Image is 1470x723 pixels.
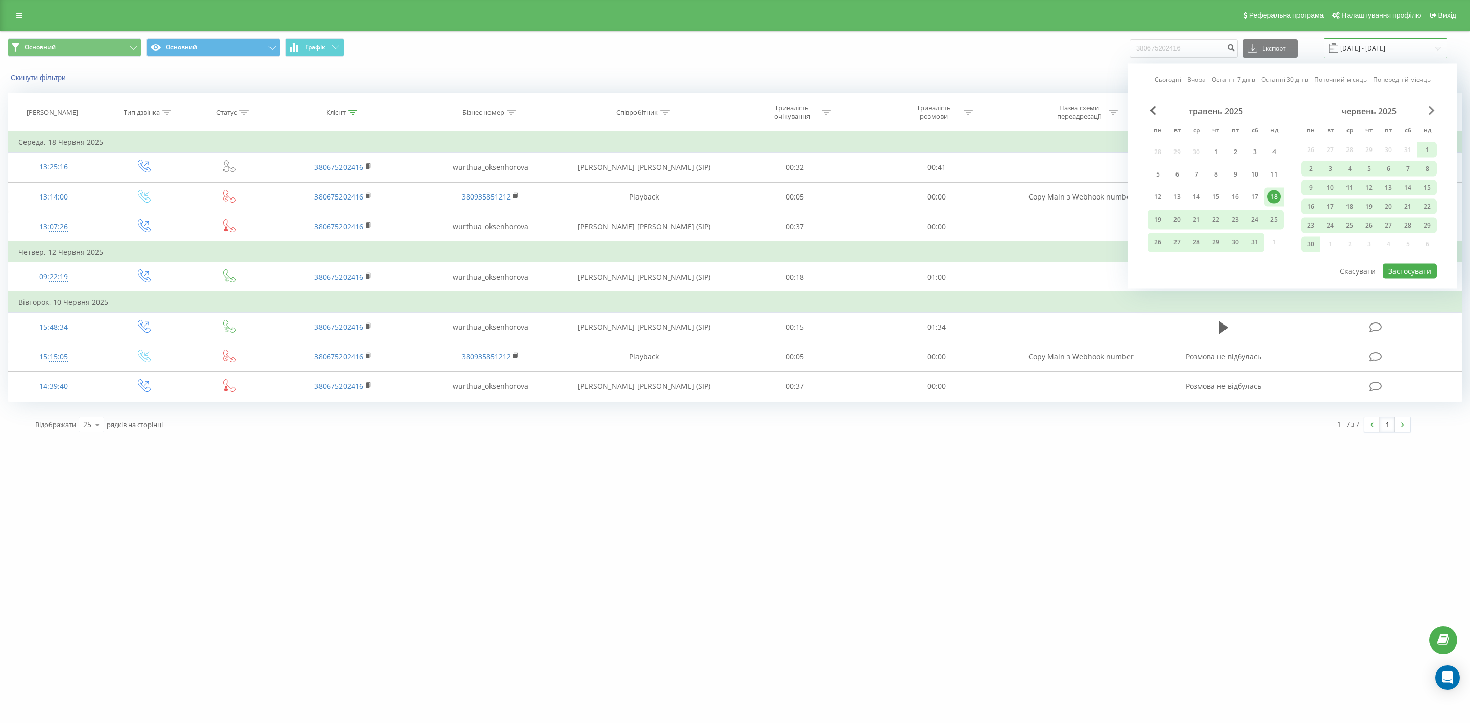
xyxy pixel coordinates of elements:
div: 18 [1343,200,1356,213]
div: сб 17 трав 2025 р. [1245,187,1264,206]
div: 6 [1170,168,1184,181]
div: нд 8 черв 2025 р. [1417,161,1437,177]
span: Налаштування профілю [1341,11,1421,19]
div: чт 29 трав 2025 р. [1206,233,1226,252]
a: Попередній місяць [1373,74,1431,84]
div: 23 [1229,213,1242,226]
div: 1 - 7 з 7 [1337,419,1359,429]
div: травень 2025 [1148,106,1284,116]
div: 15:48:34 [18,317,89,337]
div: нд 11 трав 2025 р. [1264,165,1284,184]
div: ср 25 черв 2025 р. [1340,218,1359,233]
td: [PERSON_NAME] [PERSON_NAME] (SIP) [565,312,724,342]
div: ср 11 черв 2025 р. [1340,180,1359,195]
div: 28 [1401,219,1414,232]
a: Вчора [1187,74,1206,84]
div: пт 2 трав 2025 р. [1226,142,1245,161]
div: Бізнес номер [462,108,504,117]
div: пн 30 черв 2025 р. [1301,237,1320,252]
td: 00:41 [866,153,1008,182]
div: 11 [1267,168,1281,181]
div: 18 [1267,190,1281,204]
div: нд 4 трав 2025 р. [1264,142,1284,161]
div: сб 14 черв 2025 р. [1398,180,1417,195]
td: 00:05 [723,182,865,212]
td: wurthua_oksenhorova [417,262,565,292]
div: пт 30 трав 2025 р. [1226,233,1245,252]
a: 380675202416 [314,221,363,231]
abbr: четвер [1208,123,1223,139]
div: 26 [1151,236,1164,249]
div: пн 16 черв 2025 р. [1301,199,1320,214]
div: 11 [1343,181,1356,194]
div: 16 [1229,190,1242,204]
div: Клієнт [326,108,346,117]
div: 25 [1267,213,1281,226]
td: Вівторок, 10 Червня 2025 [8,292,1462,312]
td: 01:00 [866,262,1008,292]
abbr: четвер [1361,123,1377,139]
div: 25 [1343,219,1356,232]
div: чт 1 трав 2025 р. [1206,142,1226,161]
td: 00:00 [866,371,1008,401]
div: чт 26 черв 2025 р. [1359,218,1379,233]
div: 7 [1401,162,1414,176]
div: вт 13 трав 2025 р. [1167,187,1187,206]
div: 30 [1229,236,1242,249]
div: пн 5 трав 2025 р. [1148,165,1167,184]
button: Основний [146,38,280,57]
a: 380675202416 [314,322,363,332]
div: вт 27 трав 2025 р. [1167,233,1187,252]
div: нд 25 трав 2025 р. [1264,210,1284,229]
abbr: середа [1342,123,1357,139]
div: нд 22 черв 2025 р. [1417,199,1437,214]
td: Playback [565,182,724,212]
abbr: субота [1247,123,1262,139]
div: Тривалість очікування [765,104,819,121]
div: 3 [1248,145,1261,158]
div: 29 [1209,236,1222,249]
div: ср 4 черв 2025 р. [1340,161,1359,177]
div: 30 [1304,238,1317,251]
button: Експорт [1243,39,1298,58]
span: Next Month [1429,106,1435,115]
div: чт 19 черв 2025 р. [1359,199,1379,214]
span: Графік [305,44,325,51]
div: пт 9 трав 2025 р. [1226,165,1245,184]
div: 15:15:05 [18,347,89,367]
div: чт 8 трав 2025 р. [1206,165,1226,184]
div: 09:22:19 [18,267,89,287]
div: 26 [1362,219,1376,232]
span: Вихід [1438,11,1456,19]
div: вт 10 черв 2025 р. [1320,180,1340,195]
div: сб 10 трав 2025 р. [1245,165,1264,184]
a: Сьогодні [1155,74,1181,84]
div: 8 [1420,162,1434,176]
div: пт 27 черв 2025 р. [1379,218,1398,233]
div: 7 [1190,168,1203,181]
div: ср 14 трав 2025 р. [1187,187,1206,206]
div: 4 [1267,145,1281,158]
div: сб 24 трав 2025 р. [1245,210,1264,229]
td: 00:18 [723,262,865,292]
div: вт 20 трав 2025 р. [1167,210,1187,229]
td: 00:00 [866,182,1008,212]
td: Playback [565,342,724,371]
a: 380675202416 [314,272,363,282]
td: [PERSON_NAME] [PERSON_NAME] (SIP) [565,212,724,242]
span: Розмова не відбулась [1186,381,1261,391]
div: 24 [1248,213,1261,226]
div: пн 23 черв 2025 р. [1301,218,1320,233]
div: пт 13 черв 2025 р. [1379,180,1398,195]
div: червень 2025 [1301,106,1437,116]
div: пн 26 трав 2025 р. [1148,233,1167,252]
div: 20 [1170,213,1184,226]
div: чт 5 черв 2025 р. [1359,161,1379,177]
div: сб 7 черв 2025 р. [1398,161,1417,177]
span: рядків на сторінці [107,420,163,429]
div: пт 16 трав 2025 р. [1226,187,1245,206]
div: Open Intercom Messenger [1435,665,1460,690]
td: wurthua_oksenhorova [417,212,565,242]
td: [PERSON_NAME] [PERSON_NAME] (SIP) [565,153,724,182]
div: 31 [1248,236,1261,249]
